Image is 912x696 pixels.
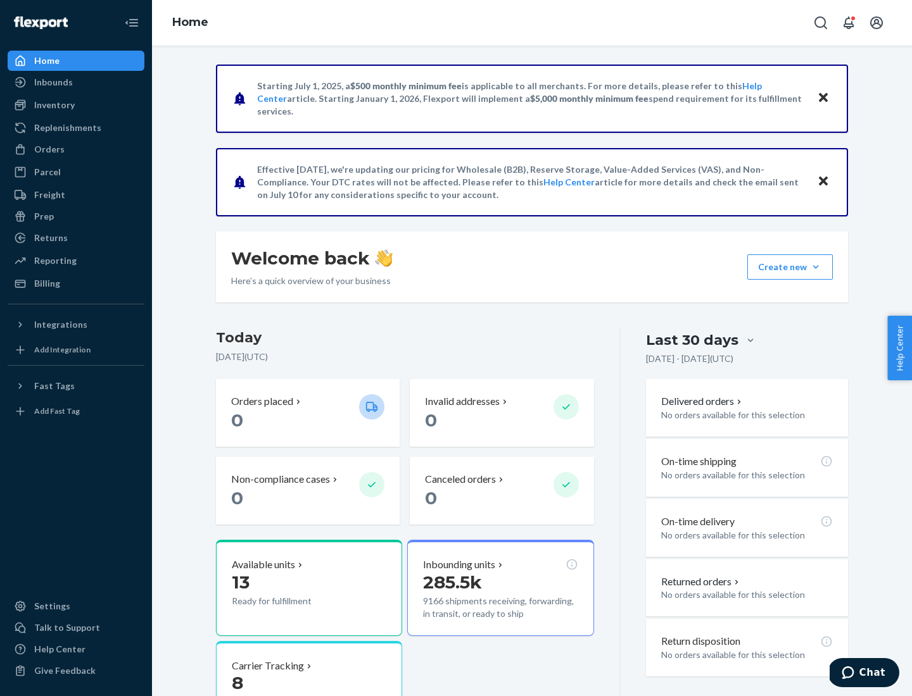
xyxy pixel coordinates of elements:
div: Integrations [34,318,87,331]
a: Orders [8,139,144,159]
div: Home [34,54,60,67]
div: Returns [34,232,68,244]
div: Inbounds [34,76,73,89]
div: Parcel [34,166,61,178]
div: Reporting [34,254,77,267]
p: On-time delivery [661,514,735,529]
div: Last 30 days [646,330,738,350]
div: Add Integration [34,344,91,355]
a: Help Center [8,639,144,659]
h3: Today [216,328,594,348]
span: 0 [425,487,437,509]
button: Give Feedback [8,661,144,681]
p: Carrier Tracking [232,659,304,673]
p: Inbounding units [423,557,495,572]
ol: breadcrumbs [162,4,218,41]
img: Flexport logo [14,16,68,29]
span: $500 monthly minimum fee [350,80,462,91]
button: Orders placed 0 [216,379,400,447]
a: Billing [8,273,144,294]
button: Invalid addresses 0 [410,379,593,447]
button: Returned orders [661,575,742,589]
button: Create new [747,254,833,280]
p: No orders available for this selection [661,529,833,542]
a: Home [8,51,144,71]
a: Add Integration [8,340,144,360]
p: 9166 shipments receiving, forwarding, in transit, or ready to ship [423,595,578,620]
a: Freight [8,185,144,205]
span: 13 [232,571,250,593]
a: Settings [8,596,144,616]
div: Add Fast Tag [34,406,80,416]
div: Give Feedback [34,664,96,677]
button: Close [815,173,832,191]
button: Inbounding units285.5k9166 shipments receiving, forwarding, in transit, or ready to ship [407,540,593,636]
div: Inventory [34,99,75,111]
a: Reporting [8,251,144,271]
iframe: Opens a widget where you can chat to one of our agents [830,658,899,690]
p: Invalid addresses [425,394,500,409]
span: $5,000 monthly minimum fee [530,93,649,104]
p: On-time shipping [661,454,737,469]
img: hand-wave emoji [375,249,393,267]
p: No orders available for this selection [661,649,833,661]
p: Starting July 1, 2025, a is applicable to all merchants. For more details, please refer to this a... [257,80,805,118]
p: No orders available for this selection [661,469,833,482]
span: 0 [425,409,437,431]
button: Delivered orders [661,394,744,409]
h1: Welcome back [231,247,393,270]
p: Canceled orders [425,472,496,487]
p: [DATE] ( UTC ) [216,351,594,363]
button: Close [815,89,832,108]
span: 0 [231,487,243,509]
p: No orders available for this selection [661,588,833,601]
button: Fast Tags [8,376,144,396]
p: No orders available for this selection [661,409,833,421]
span: 8 [232,672,243,693]
p: Orders placed [231,394,293,409]
button: Open Search Box [808,10,833,35]
span: 0 [231,409,243,431]
div: Replenishments [34,121,101,134]
p: Here’s a quick overview of your business [231,275,393,287]
div: Billing [34,277,60,290]
button: Available units13Ready for fulfillment [216,540,402,636]
div: Freight [34,189,65,201]
div: Orders [34,143,65,156]
button: Talk to Support [8,618,144,638]
button: Integrations [8,314,144,335]
button: Open notifications [836,10,861,35]
p: Ready for fulfillment [232,595,349,607]
a: Add Fast Tag [8,401,144,421]
a: Prep [8,206,144,227]
a: Help Center [543,177,595,187]
button: Open account menu [864,10,889,35]
button: Help Center [887,316,912,380]
div: Talk to Support [34,621,100,634]
span: 285.5k [423,571,482,593]
a: Returns [8,228,144,248]
a: Inventory [8,95,144,115]
div: Prep [34,210,54,223]
p: Effective [DATE], we're updating our pricing for Wholesale (B2B), Reserve Storage, Value-Added Se... [257,163,805,201]
p: Return disposition [661,634,740,649]
p: Non-compliance cases [231,472,330,487]
button: Close Navigation [119,10,144,35]
div: Settings [34,600,70,612]
div: Help Center [34,643,85,656]
a: Home [172,15,208,29]
a: Parcel [8,162,144,182]
a: Replenishments [8,118,144,138]
button: Canceled orders 0 [410,457,593,525]
a: Inbounds [8,72,144,92]
p: [DATE] - [DATE] ( UTC ) [646,352,733,365]
p: Available units [232,557,295,572]
div: Fast Tags [34,380,75,392]
button: Non-compliance cases 0 [216,457,400,525]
